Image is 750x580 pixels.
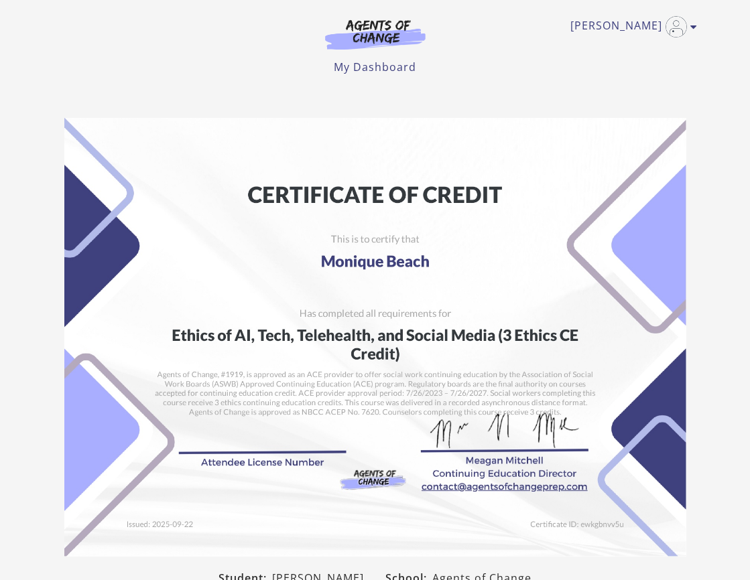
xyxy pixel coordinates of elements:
a: My Dashboard [334,60,416,74]
a: Toggle menu [570,16,690,38]
img: Certificate [64,118,686,557]
img: Agents of Change Logo [311,19,440,50]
